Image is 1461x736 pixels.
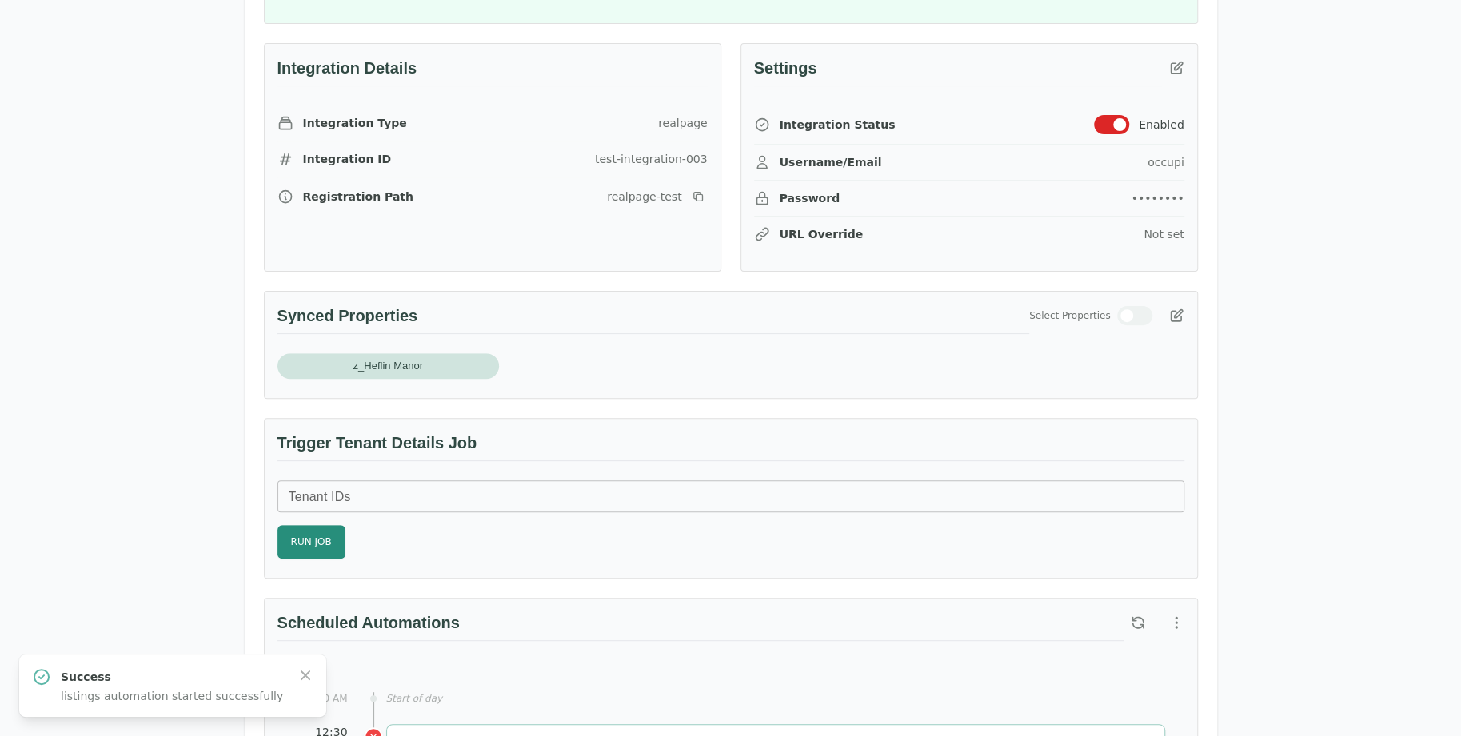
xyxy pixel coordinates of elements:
button: Run Job [277,525,345,559]
h3: Trigger Tenant Details Job [277,432,1184,461]
div: •••••••• [1131,190,1184,206]
div: test-integration-003 [595,151,708,167]
div: realpage-test [607,189,681,205]
h3: Scheduled Automations [277,611,1124,641]
div: occupi [1148,154,1184,170]
div: realpage [658,115,708,131]
span: Username/Email [780,154,882,170]
p: Success [61,669,285,685]
h3: Integration Details [277,57,708,86]
h3: Synced Properties [277,304,1030,334]
button: Edit integration properties [1162,301,1191,330]
span: Integration Type [303,115,407,131]
span: Integration Status [780,117,896,133]
button: Switch to use all properties [1117,306,1152,325]
span: Integration ID [303,151,392,167]
button: Refresh scheduled automations [1124,608,1152,637]
button: Edit integration credentials [1162,54,1191,82]
button: Copy registration link [689,187,708,206]
span: URL Override [780,226,864,242]
span: Enabled [1139,117,1184,133]
div: Not set [1144,226,1184,242]
div: Start of day [386,692,1165,705]
span: Select Properties [1029,309,1110,322]
span: Registration Path [303,189,413,205]
div: z_Heflin Manor [277,353,500,379]
p: listings automation started successfully [61,688,285,704]
span: z_Heflin Manor [344,358,433,374]
button: More options [1162,608,1191,637]
span: Password [780,190,840,206]
h3: Settings [754,57,1162,86]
